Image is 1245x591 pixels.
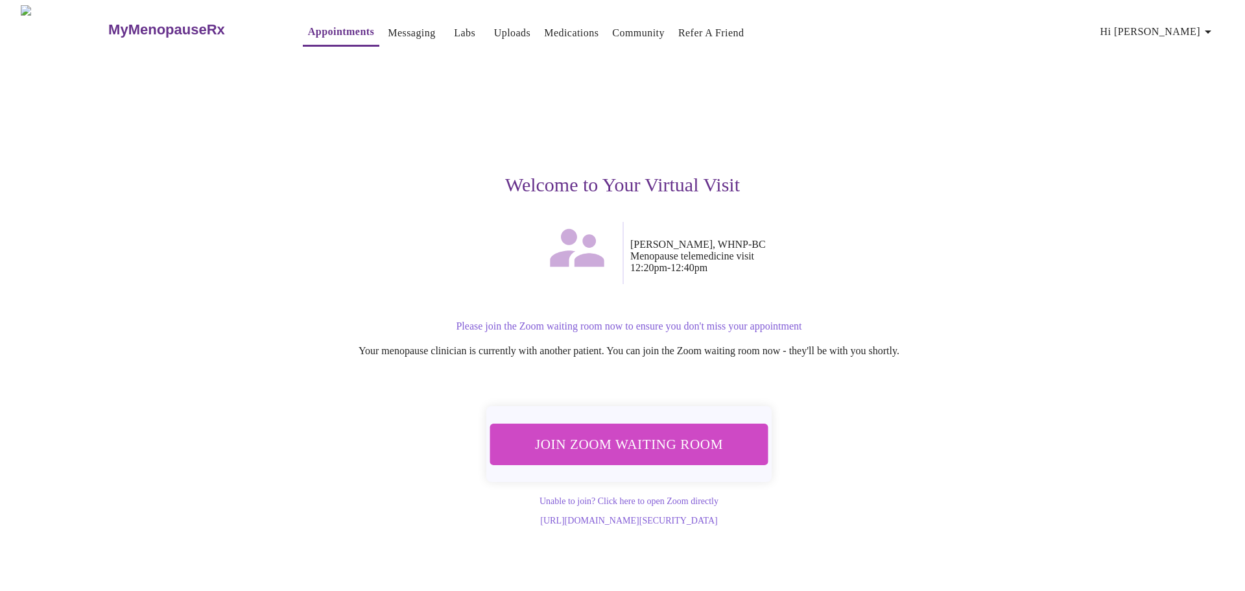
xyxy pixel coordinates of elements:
p: [PERSON_NAME], WHNP-BC Menopause telemedicine visit 12:20pm - 12:40pm [630,239,1022,274]
a: Community [612,24,665,42]
h3: MyMenopauseRx [108,21,225,38]
h3: Welcome to Your Virtual Visit [223,174,1022,196]
a: [URL][DOMAIN_NAME][SECURITY_DATA] [540,516,717,525]
button: Community [607,20,670,46]
a: Messaging [388,24,435,42]
p: Your menopause clinician is currently with another patient. You can join the Zoom waiting room no... [236,345,1022,357]
a: Unable to join? Click here to open Zoom directly [539,496,718,506]
a: Uploads [494,24,531,42]
p: Please join the Zoom waiting room now to ensure you don't miss your appointment [236,320,1022,332]
button: Join Zoom Waiting Room [484,423,774,466]
a: Labs [454,24,475,42]
button: Messaging [383,20,440,46]
button: Refer a Friend [673,20,750,46]
button: Medications [539,20,604,46]
img: MyMenopauseRx Logo [21,5,107,54]
span: Hi [PERSON_NAME] [1100,23,1216,41]
button: Hi [PERSON_NAME] [1095,19,1221,45]
button: Uploads [489,20,536,46]
a: MyMenopauseRx [107,7,277,53]
button: Appointments [303,19,379,47]
a: Medications [544,24,599,42]
a: Appointments [308,23,374,41]
button: Labs [444,20,486,46]
a: Refer a Friend [678,24,744,42]
span: Join Zoom Waiting Room [502,431,756,457]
